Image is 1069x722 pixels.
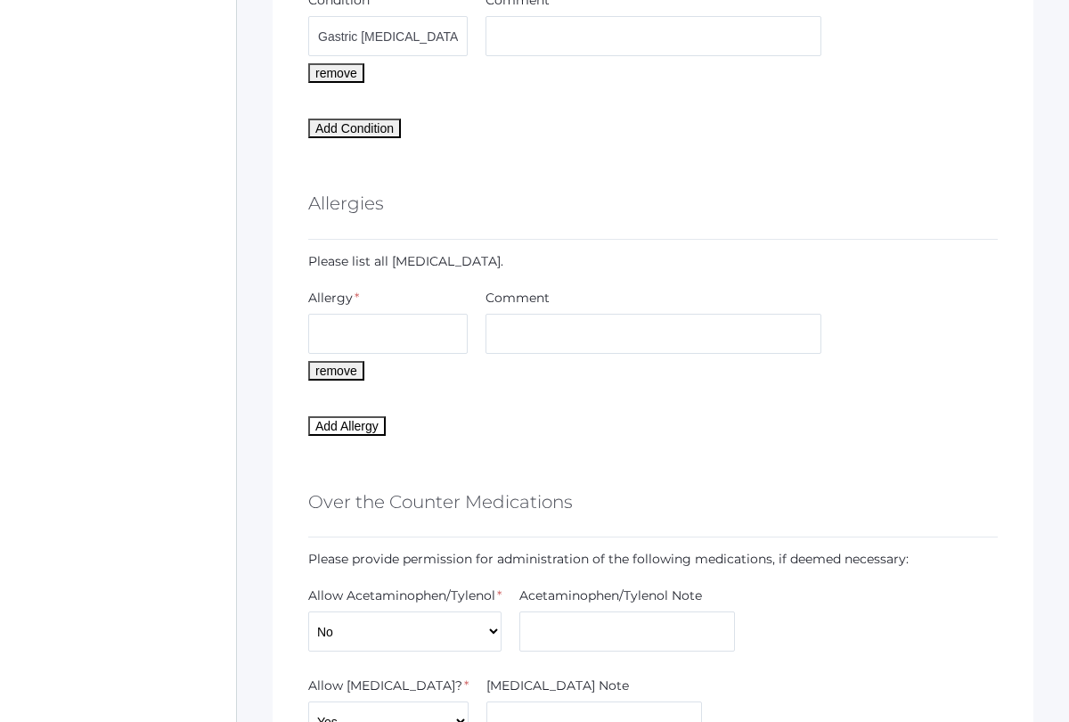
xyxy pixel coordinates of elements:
[308,677,462,695] label: Allow [MEDICAL_DATA]?
[486,677,629,695] label: [MEDICAL_DATA] Note
[519,587,702,605] label: Acetaminophen/Tylenol Note
[308,252,998,271] p: Please list all [MEDICAL_DATA].
[308,550,998,569] p: Please provide permission for administration of the following medications, if deemed necessary:
[308,587,495,605] label: Allow Acetaminophen/Tylenol
[308,361,364,381] button: remove
[308,289,353,308] label: Allergy
[308,119,401,138] button: Add Condition
[308,416,386,436] button: Add Allergy
[486,289,550,308] label: Comment
[308,487,573,517] h5: Over the Counter Medications
[308,188,384,218] h5: Allergies
[308,63,364,83] button: remove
